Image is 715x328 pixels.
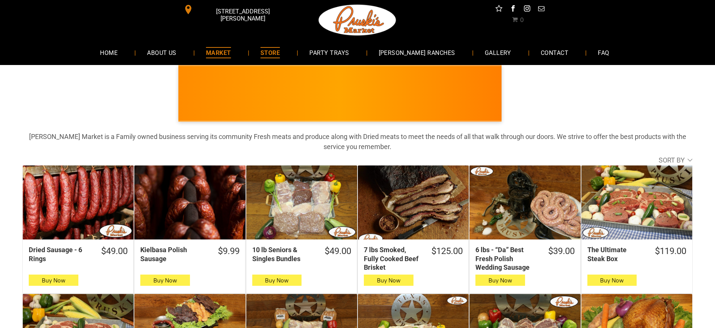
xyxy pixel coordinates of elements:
div: $49.00 [325,245,351,257]
div: $125.00 [431,245,463,257]
button: Buy Now [140,275,190,286]
a: instagram [522,4,532,15]
div: 10 lb Seniors & Singles Bundles [252,245,315,263]
a: GALLERY [474,43,522,62]
span: MARKET [206,47,231,58]
div: $49.00 [101,245,128,257]
a: $39.006 lbs - “Da” Best Fresh Polish Wedding Sausage [469,245,580,272]
a: HOME [89,43,129,62]
div: $119.00 [655,245,686,257]
a: Kielbasa Polish Sausage [134,165,245,239]
button: Buy Now [29,275,78,286]
span: Buy Now [42,277,65,284]
a: 10 lb Seniors &amp; Singles Bundles [246,165,357,239]
a: email [537,4,546,15]
span: Buy Now [265,277,288,284]
button: Buy Now [252,275,302,286]
button: Buy Now [587,275,637,286]
a: 6 lbs - “Da” Best Fresh Polish Wedding Sausage [469,165,580,239]
a: The Ultimate Steak Box [581,165,692,239]
a: facebook [508,4,518,15]
span: 0 [520,16,524,24]
span: Buy Now [153,277,177,284]
a: $9.99Kielbasa Polish Sausage [134,245,245,263]
div: $39.00 [548,245,575,257]
span: [PERSON_NAME] MARKET [500,99,647,111]
a: PARTY TRAYS [298,43,360,62]
button: Buy Now [364,275,413,286]
div: Kielbasa Polish Sausage [140,245,208,263]
a: CONTACT [530,43,580,62]
a: STORE [249,43,291,62]
div: $9.99 [218,245,240,257]
strong: [PERSON_NAME] Market is a Family owned business serving its community Fresh meats and produce alo... [29,133,686,151]
span: [STREET_ADDRESS][PERSON_NAME] [195,4,291,26]
span: Buy Now [488,277,512,284]
a: $49.00Dried Sausage - 6 Rings [23,245,134,263]
span: Buy Now [600,277,624,284]
a: Dried Sausage - 6 Rings [23,165,134,239]
button: Buy Now [475,275,525,286]
a: [PERSON_NAME] RANCHES [368,43,466,62]
a: [STREET_ADDRESS][PERSON_NAME] [178,4,293,15]
div: 6 lbs - “Da” Best Fresh Polish Wedding Sausage [475,245,538,272]
a: Social network [494,4,504,15]
div: 7 lbs Smoked, Fully Cooked Beef Brisket [364,245,422,272]
a: 7 lbs Smoked, Fully Cooked Beef Brisket [358,165,469,239]
a: MARKET [195,43,242,62]
div: Dried Sausage - 6 Rings [29,245,91,263]
a: ABOUT US [136,43,188,62]
a: $125.007 lbs Smoked, Fully Cooked Beef Brisket [358,245,469,272]
div: The Ultimate Steak Box [587,245,645,263]
span: Buy Now [377,277,400,284]
a: $49.0010 lb Seniors & Singles Bundles [246,245,357,263]
a: $119.00The Ultimate Steak Box [581,245,692,263]
a: FAQ [587,43,620,62]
